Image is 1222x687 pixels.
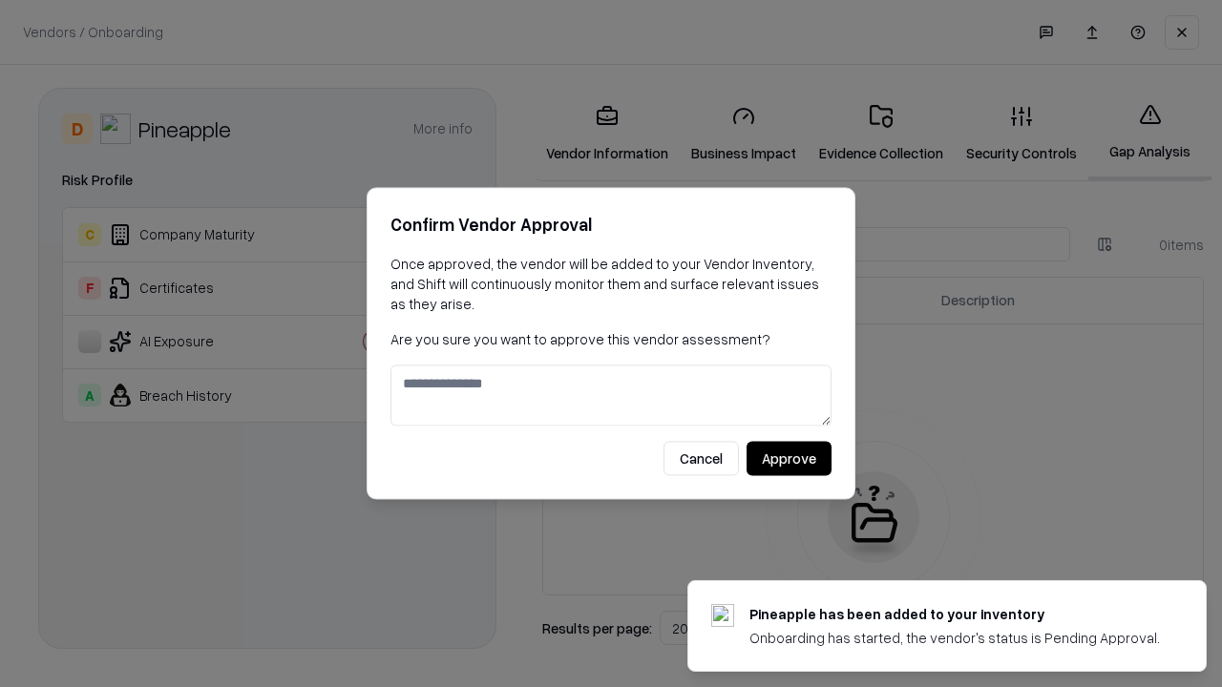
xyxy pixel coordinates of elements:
button: Approve [747,442,832,476]
div: Pineapple has been added to your inventory [749,604,1160,624]
button: Cancel [664,442,739,476]
img: pineappleenergy.com [711,604,734,627]
p: Once approved, the vendor will be added to your Vendor Inventory, and Shift will continuously mon... [390,254,832,314]
p: Are you sure you want to approve this vendor assessment? [390,329,832,349]
div: Onboarding has started, the vendor's status is Pending Approval. [749,628,1160,648]
h2: Confirm Vendor Approval [390,211,832,239]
